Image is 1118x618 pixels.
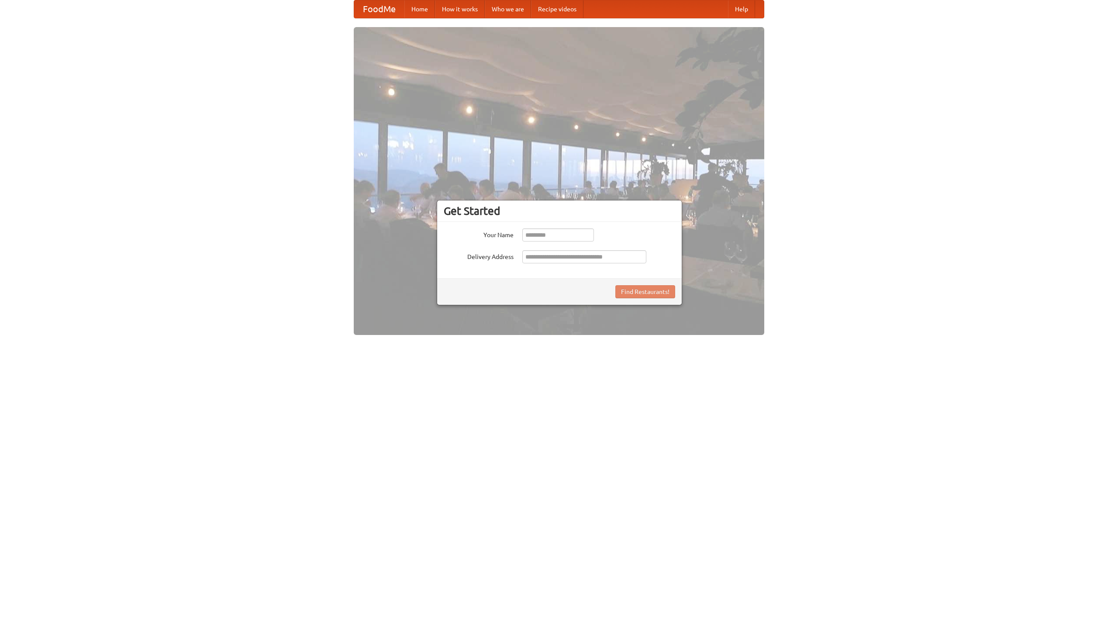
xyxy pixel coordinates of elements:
button: Find Restaurants! [615,285,675,298]
a: Home [404,0,435,18]
h3: Get Started [444,204,675,218]
label: Your Name [444,228,514,239]
a: Help [728,0,755,18]
a: Recipe videos [531,0,583,18]
a: How it works [435,0,485,18]
label: Delivery Address [444,250,514,261]
a: FoodMe [354,0,404,18]
a: Who we are [485,0,531,18]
